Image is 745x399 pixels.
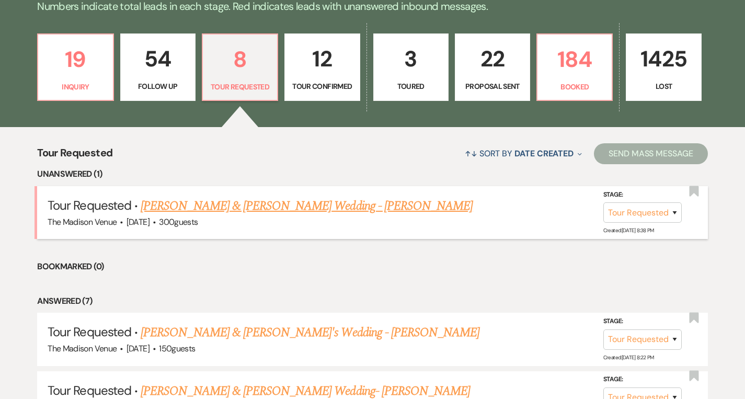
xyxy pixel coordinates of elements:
[141,323,479,342] a: [PERSON_NAME] & [PERSON_NAME]'s Wedding - [PERSON_NAME]
[284,33,360,101] a: 12Tour Confirmed
[455,33,530,101] a: 22Proposal Sent
[633,41,694,76] p: 1425
[37,145,112,167] span: Tour Requested
[37,167,708,181] li: Unanswered (1)
[127,216,150,227] span: [DATE]
[380,81,442,92] p: Toured
[514,148,574,159] span: Date Created
[461,140,586,167] button: Sort By Date Created
[544,42,605,77] p: 184
[536,33,613,101] a: 184Booked
[127,343,150,354] span: [DATE]
[48,197,131,213] span: Tour Requested
[462,81,523,92] p: Proposal Sent
[48,343,117,354] span: The Madison Venue
[603,189,682,201] label: Stage:
[380,41,442,76] p: 3
[633,81,694,92] p: Lost
[37,260,708,273] li: Bookmarked (0)
[159,216,198,227] span: 300 guests
[202,33,278,101] a: 8Tour Requested
[209,42,271,77] p: 8
[37,294,708,308] li: Answered (7)
[462,41,523,76] p: 22
[465,148,477,159] span: ↑↓
[48,382,131,398] span: Tour Requested
[603,354,654,360] span: Created: [DATE] 8:22 PM
[44,42,106,77] p: 19
[48,216,117,227] span: The Madison Venue
[373,33,449,101] a: 3Toured
[291,41,353,76] p: 12
[48,324,131,340] span: Tour Requested
[603,227,654,234] span: Created: [DATE] 8:38 PM
[209,81,271,93] p: Tour Requested
[291,81,353,92] p: Tour Confirmed
[603,316,682,327] label: Stage:
[44,81,106,93] p: Inquiry
[37,33,113,101] a: 19Inquiry
[127,81,189,92] p: Follow Up
[544,81,605,93] p: Booked
[626,33,701,101] a: 1425Lost
[141,197,473,215] a: [PERSON_NAME] & [PERSON_NAME] Wedding - [PERSON_NAME]
[603,374,682,385] label: Stage:
[120,33,196,101] a: 54Follow Up
[159,343,195,354] span: 150 guests
[594,143,708,164] button: Send Mass Message
[127,41,189,76] p: 54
